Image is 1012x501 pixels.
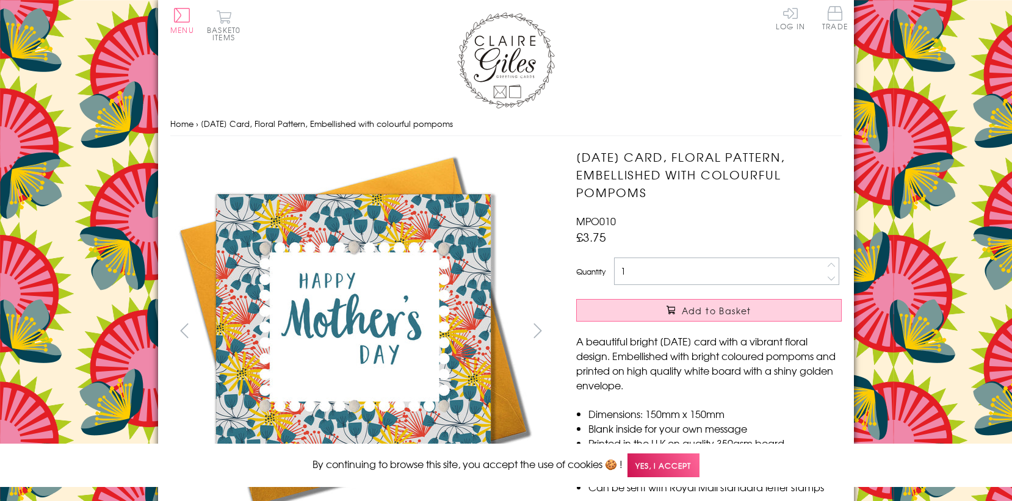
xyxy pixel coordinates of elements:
span: Trade [822,6,848,30]
li: Blank inside for your own message [588,421,842,436]
p: A beautiful bright [DATE] card with a vibrant floral design. Embellished with bright coloured pom... [576,334,842,392]
span: Menu [170,24,194,35]
button: Add to Basket [576,299,842,322]
h1: [DATE] Card, Floral Pattern, Embellished with colourful pompoms [576,148,842,201]
span: › [196,118,198,129]
span: [DATE] Card, Floral Pattern, Embellished with colourful pompoms [201,118,453,129]
span: MPO010 [576,214,616,228]
button: Menu [170,8,194,34]
span: Add to Basket [682,305,751,317]
span: 0 items [212,24,240,43]
button: next [524,317,552,344]
nav: breadcrumbs [170,112,842,137]
span: Yes, I accept [627,453,699,477]
button: prev [170,317,198,344]
a: Log In [776,6,805,30]
li: Can be sent with Royal Mail standard letter stamps [588,480,842,494]
li: Printed in the U.K on quality 350gsm board [588,436,842,450]
label: Quantity [576,266,605,277]
span: £3.75 [576,228,606,245]
img: Claire Giles Greetings Cards [457,12,555,109]
li: Dimensions: 150mm x 150mm [588,406,842,421]
a: Home [170,118,193,129]
button: Basket0 items [207,10,240,41]
a: Trade [822,6,848,32]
